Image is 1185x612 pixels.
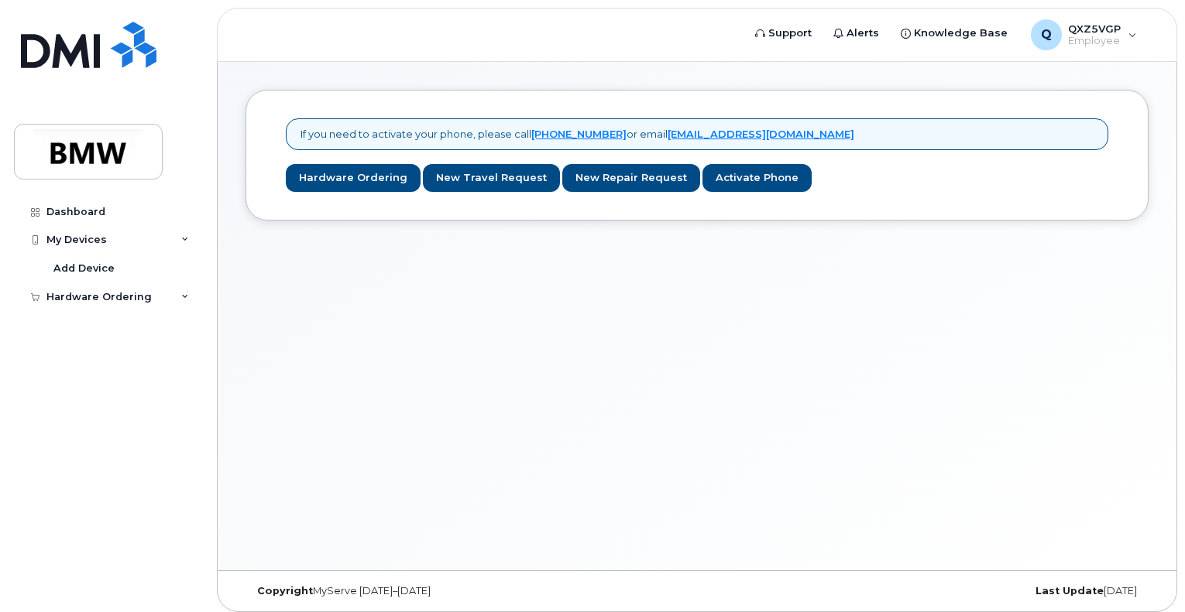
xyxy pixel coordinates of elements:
div: [DATE] [847,585,1149,597]
a: Activate Phone [702,164,812,193]
a: [EMAIL_ADDRESS][DOMAIN_NAME] [668,128,854,140]
a: Hardware Ordering [286,164,421,193]
iframe: Messenger Launcher [1118,545,1173,600]
p: If you need to activate your phone, please call or email [301,127,854,142]
div: MyServe [DATE]–[DATE] [246,585,547,597]
strong: Last Update [1036,585,1104,597]
a: [PHONE_NUMBER] [531,128,627,140]
strong: Copyright [257,585,313,597]
a: New Travel Request [423,164,560,193]
a: New Repair Request [562,164,700,193]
